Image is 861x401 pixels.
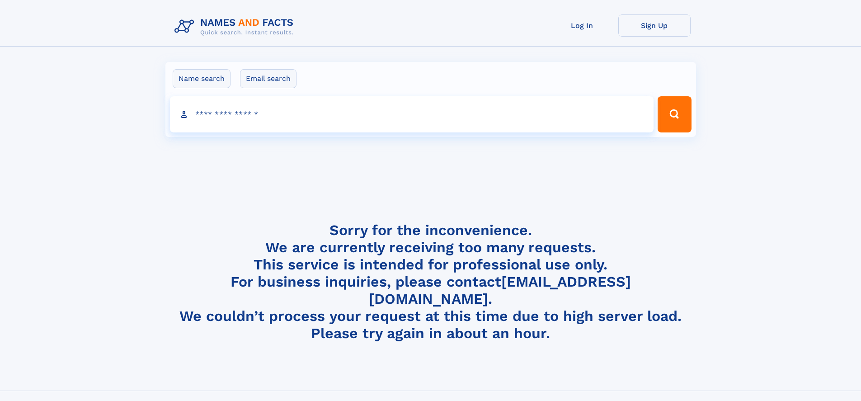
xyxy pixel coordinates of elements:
[171,222,691,342] h4: Sorry for the inconvenience. We are currently receiving too many requests. This service is intend...
[240,69,296,88] label: Email search
[658,96,691,132] button: Search Button
[546,14,618,37] a: Log In
[171,14,301,39] img: Logo Names and Facts
[173,69,231,88] label: Name search
[170,96,654,132] input: search input
[618,14,691,37] a: Sign Up
[369,273,631,307] a: [EMAIL_ADDRESS][DOMAIN_NAME]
